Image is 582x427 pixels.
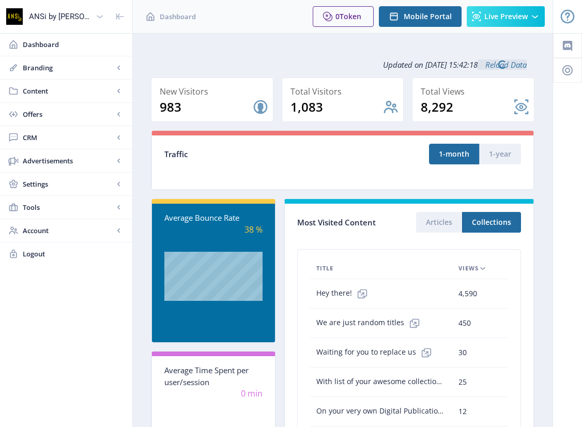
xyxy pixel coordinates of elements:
span: Content [23,86,114,96]
div: Total Views [421,84,530,99]
span: 25 [458,376,467,388]
div: Traffic [164,148,343,160]
span: Account [23,225,114,236]
div: Updated on [DATE] 15:42:18 [151,52,534,78]
div: Total Visitors [290,84,400,99]
span: 38 % [244,224,263,235]
div: ANSi by [PERSON_NAME] [29,5,91,28]
span: Settings [23,179,114,189]
span: Offers [23,109,114,119]
button: Mobile Portal [379,6,462,27]
button: Articles [416,212,462,233]
div: Most Visited Content [297,215,409,231]
span: Hey there! [316,283,373,304]
a: Reload Data [478,59,527,70]
span: Views [458,262,479,274]
span: Tools [23,202,114,212]
div: 983 [160,99,252,115]
span: Live Preview [484,12,528,21]
div: 8,292 [421,99,513,115]
div: Average Time Spent per user/session [164,364,263,388]
span: 12 [458,405,467,418]
div: Average Bounce Rate [164,212,263,224]
span: CRM [23,132,114,143]
button: 1-month [429,144,479,164]
button: 0Token [313,6,374,27]
span: Dashboard [160,11,196,22]
button: 1-year [479,144,521,164]
span: Advertisements [23,156,114,166]
img: properties.app_icon.png [6,8,23,25]
span: Mobile Portal [404,12,452,21]
button: Live Preview [467,6,545,27]
button: Collections [462,212,521,233]
span: Logout [23,249,124,259]
span: Waiting for you to replace us [316,342,437,363]
span: With list of your awesome collections [316,372,446,392]
span: 30 [458,346,467,359]
span: 4,590 [458,287,477,300]
div: 1,083 [290,99,383,115]
span: On your very own Digital Publication [316,401,446,422]
span: Title [316,262,333,274]
span: 450 [458,317,471,329]
div: New Visitors [160,84,269,99]
span: Dashboard [23,39,124,50]
span: Branding [23,63,114,73]
span: Token [340,11,361,21]
span: We are just random titles [316,313,425,333]
div: 0 min [164,388,263,400]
